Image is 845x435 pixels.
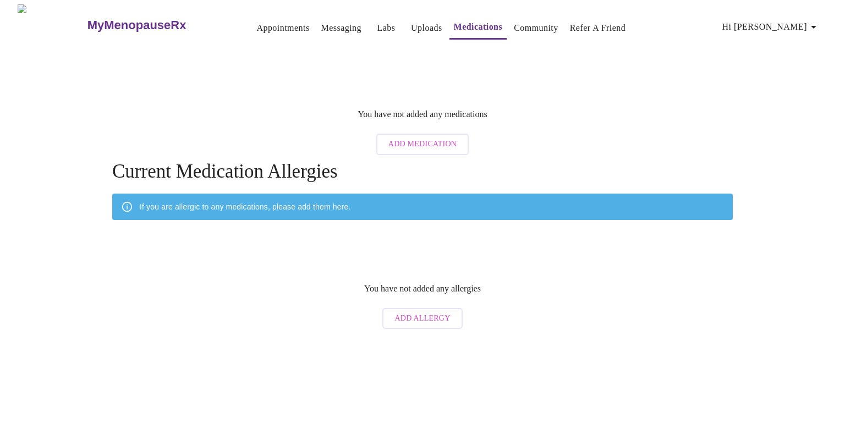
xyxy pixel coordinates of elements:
a: MyMenopauseRx [86,6,230,45]
p: You have not added any medications [358,109,487,119]
a: Appointments [256,20,309,36]
button: Community [509,17,563,39]
button: Add Medication [376,134,469,155]
span: Add Allergy [394,312,450,326]
h4: Current Medication Allergies [112,161,733,183]
button: Uploads [407,17,447,39]
button: Hi [PERSON_NAME] [718,16,825,38]
a: Refer a Friend [570,20,626,36]
button: Messaging [317,17,366,39]
a: Messaging [321,20,361,36]
img: MyMenopauseRx Logo [18,4,86,46]
p: You have not added any allergies [364,284,481,294]
button: Add Allergy [382,308,462,329]
a: Labs [377,20,396,36]
a: Medications [454,19,503,35]
a: Community [514,20,558,36]
button: Refer a Friend [566,17,630,39]
button: Appointments [252,17,314,39]
h3: MyMenopauseRx [87,18,186,32]
div: If you are allergic to any medications, please add them here. [140,197,350,217]
button: Medications [449,16,507,40]
span: Hi [PERSON_NAME] [722,19,820,35]
span: Add Medication [388,137,457,151]
a: Uploads [411,20,442,36]
button: Labs [369,17,404,39]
